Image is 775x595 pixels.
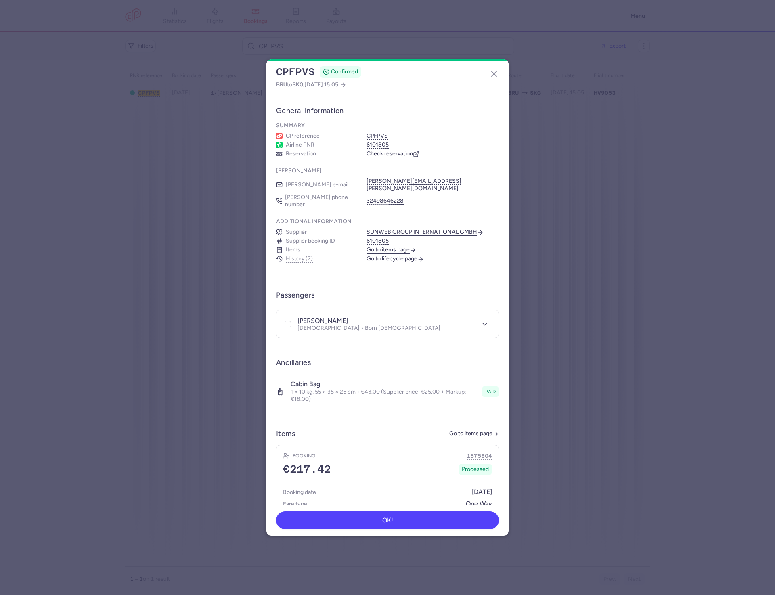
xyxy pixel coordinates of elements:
[367,246,416,254] a: Go to items page
[293,452,315,460] h4: Booking
[331,68,358,76] span: CONFIRMED
[276,358,499,367] h3: Ancillaries
[276,429,295,438] h3: Items
[367,237,389,245] button: 6101805
[283,487,316,497] h5: Booking date
[467,452,492,460] button: 1575804
[286,132,320,140] span: CP reference
[286,256,313,262] button: History (7)
[367,178,499,192] button: [PERSON_NAME][EMAIL_ADDRESS][PERSON_NAME][DOMAIN_NAME]
[286,141,314,149] span: Airline PNR
[367,150,419,157] a: Check reservation
[291,388,479,403] p: 1 × 10 kg, 55 × 35 × 25 cm • €43.00 (Supplier price: €25.00 + Markup: €18.00)
[466,500,492,507] span: One Way
[286,246,300,254] span: Items
[276,80,346,90] a: BRUtoSKG,[DATE] 15:05
[286,228,307,236] span: Supplier
[485,388,496,396] span: paid
[286,237,335,245] span: Supplier booking ID
[292,81,303,88] span: SKG
[276,66,315,78] button: CPFPVS
[285,194,357,208] span: [PERSON_NAME] phone number
[286,150,316,157] span: Reservation
[462,465,489,473] span: Processed
[283,499,307,509] h5: Fare type
[283,463,331,476] span: €217.42
[367,228,484,236] a: SUNWEB GROUP INTERNATIONAL GMBH
[297,325,440,331] p: [DEMOGRAPHIC_DATA] • Born [DEMOGRAPHIC_DATA]
[367,197,404,205] button: 32498646228
[367,255,424,262] a: Go to lifecycle page
[472,488,492,496] span: [DATE]
[276,167,322,174] h4: [PERSON_NAME]
[276,142,283,148] figure: HV airline logo
[449,430,499,437] a: Go to items page
[286,181,348,189] span: [PERSON_NAME] e-mail
[304,81,338,88] span: [DATE] 15:05
[276,106,499,115] h3: General information
[276,133,283,139] figure: 1L airline logo
[276,122,305,129] h4: Summary
[276,218,352,225] h4: Additional information
[367,132,388,140] button: CPFPVS
[276,81,287,88] span: BRU
[276,445,499,482] div: Booking1575804€217.42Processed
[367,141,389,149] button: 6101805
[297,317,348,325] h4: [PERSON_NAME]
[276,80,338,90] span: to ,
[276,511,499,529] button: OK!
[291,380,479,388] h4: Cabin bag
[382,517,393,524] span: OK!
[276,291,315,300] h3: Passengers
